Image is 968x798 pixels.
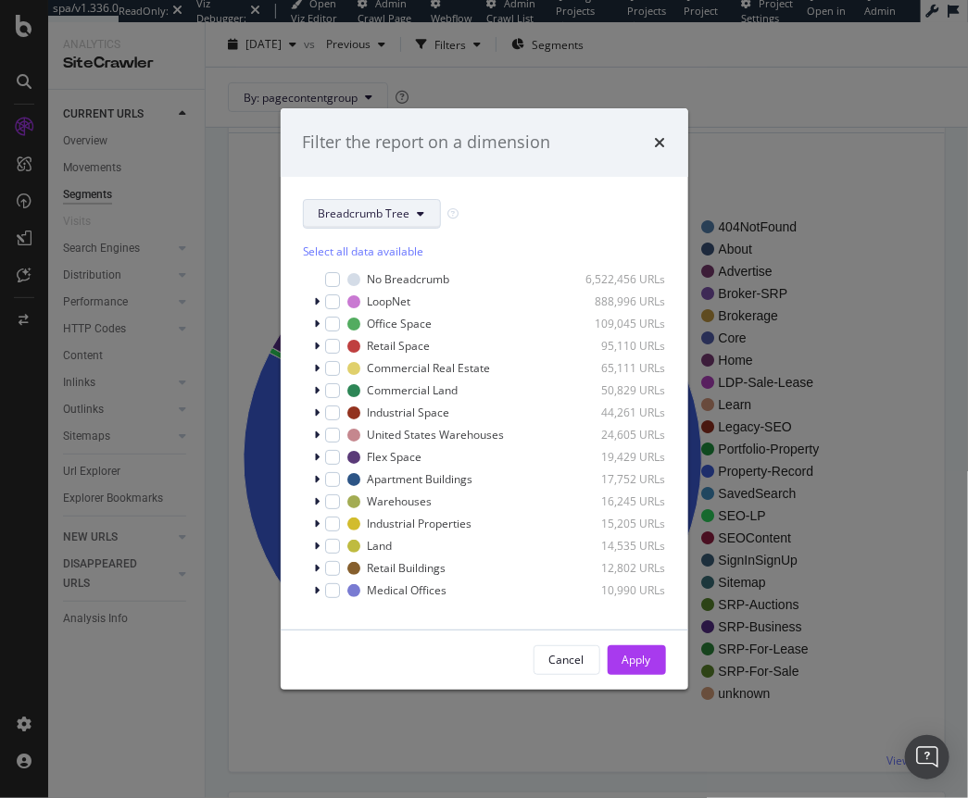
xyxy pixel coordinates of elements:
[575,360,666,376] div: 65,111 URLs
[368,449,422,465] div: Flex Space
[368,427,505,443] div: United States Warehouses
[575,382,666,398] div: 50,829 URLs
[368,293,411,309] div: LoopNet
[368,382,459,398] div: Commercial Land
[905,735,949,779] div: Open Intercom Messenger
[281,108,688,690] div: modal
[575,516,666,531] div: 15,205 URLs
[575,471,666,487] div: 17,752 URLs
[575,449,666,465] div: 19,429 URLs
[575,271,666,287] div: 6,522,456 URLs
[575,493,666,509] div: 16,245 URLs
[368,360,491,376] div: Commercial Real Estate
[319,206,410,221] span: Breadcrumb Tree
[368,471,473,487] div: Apartment Buildings
[575,293,666,309] div: 888,996 URLs
[368,271,450,287] div: No Breadcrumb
[368,516,472,531] div: Industrial Properties
[622,652,651,667] div: Apply
[575,316,666,331] div: 109,045 URLs
[368,405,450,420] div: Industrial Space
[303,131,551,155] div: Filter the report on a dimension
[303,243,666,259] div: Select all data available
[608,645,666,675] button: Apply
[575,582,666,598] div: 10,990 URLs
[575,427,666,443] div: 24,605 URLs
[368,338,431,354] div: Retail Space
[534,645,600,675] button: Cancel
[368,493,433,509] div: Warehouses
[575,405,666,420] div: 44,261 URLs
[549,652,585,667] div: Cancel
[368,538,393,554] div: Land
[655,131,666,155] div: times
[368,582,447,598] div: Medical Offices
[575,538,666,554] div: 14,535 URLs
[368,560,446,576] div: Retail Buildings
[368,316,433,331] div: Office Space
[303,199,441,229] button: Breadcrumb Tree
[575,560,666,576] div: 12,802 URLs
[575,338,666,354] div: 95,110 URLs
